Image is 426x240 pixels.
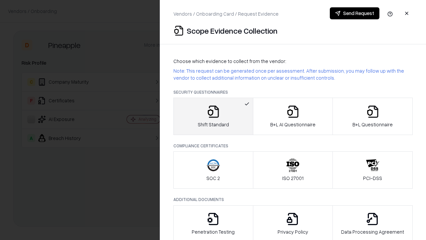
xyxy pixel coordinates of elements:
p: B+L AI Questionnaire [270,121,316,128]
p: Shift Standard [198,121,229,128]
button: PCI-DSS [332,151,413,189]
p: B+L Questionnaire [352,121,393,128]
p: SOC 2 [206,175,220,182]
p: Scope Evidence Collection [187,25,278,36]
p: Privacy Policy [278,228,308,235]
p: Penetration Testing [192,228,235,235]
button: Shift Standard [173,98,253,135]
p: Choose which evidence to collect from the vendor: [173,58,413,65]
p: Security Questionnaires [173,89,413,95]
button: SOC 2 [173,151,253,189]
p: PCI-DSS [363,175,382,182]
p: Additional Documents [173,197,413,202]
p: ISO 27001 [282,175,304,182]
p: Note: This request can be generated once per assessment. After submission, you may follow up with... [173,67,413,81]
button: Send Request [330,7,379,19]
p: Vendors / Onboarding Card / Request Evidence [173,10,279,17]
button: B+L Questionnaire [332,98,413,135]
p: Data Processing Agreement [341,228,404,235]
button: ISO 27001 [253,151,333,189]
button: B+L AI Questionnaire [253,98,333,135]
p: Compliance Certificates [173,143,413,149]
